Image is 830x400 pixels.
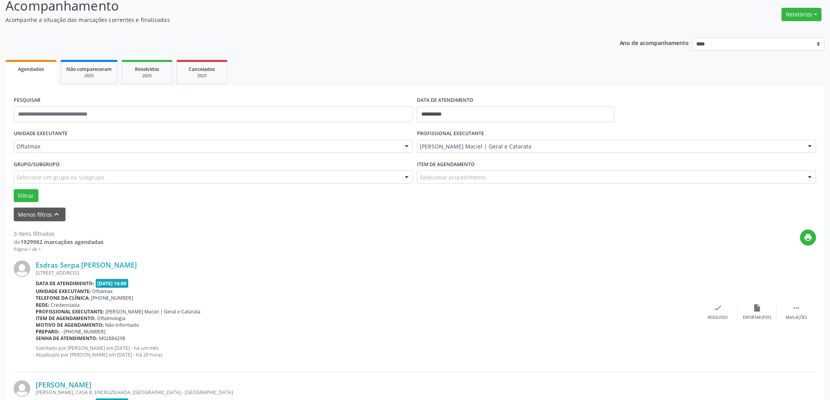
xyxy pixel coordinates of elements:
label: PROFISSIONAL EXECUTANTE [417,128,484,140]
b: Preparo: [36,328,60,335]
a: Esdras Serpa [PERSON_NAME] [36,261,137,269]
p: Acompanhe a situação das marcações correntes e finalizadas [5,16,579,24]
i: keyboard_arrow_up [53,210,61,219]
div: 2025 [127,73,167,79]
span: Selecionar procedimento [420,173,486,181]
label: PESQUISAR [14,94,40,107]
span: [PERSON_NAME] Maciel | Geral e Catarata [106,308,201,315]
b: Rede: [36,302,49,308]
span: [PHONE_NUMBER] [91,295,133,301]
div: 3 itens filtrados [14,230,104,238]
i: check [714,304,723,312]
div: de [14,238,104,246]
div: Exportar (PDF) [743,315,772,320]
i: insert_drive_file [753,304,762,312]
span: Resolvidos [135,66,159,72]
div: Página 1 de 1 [14,246,104,253]
span: Selecione um grupo ou subgrupo [16,173,104,181]
span: Não compareceram [66,66,112,72]
b: Motivo de agendamento: [36,322,104,328]
button: Menos filtroskeyboard_arrow_up [14,208,66,221]
span: Credenciada [51,302,80,308]
div: 2025 [182,73,222,79]
span: - [PHONE_NUMBER] [61,328,106,335]
b: Telefone da clínica: [36,295,90,301]
div: Mais ações [786,315,807,320]
button: Filtrar [14,189,38,203]
img: img [14,261,30,277]
div: Resolvido [708,315,728,320]
a: [PERSON_NAME] [36,380,91,389]
label: UNIDADE EXECUTANTE [14,128,67,140]
span: Oftalmologia [97,315,126,322]
p: Ano de acompanhamento [620,38,689,47]
b: Profissional executante: [36,308,104,315]
span: Oftalmax [93,288,113,295]
b: Item de agendamento: [36,315,96,322]
b: Data de atendimento: [36,280,94,287]
img: img [14,380,30,397]
p: Solicitado por [PERSON_NAME] em [DATE] - há um mês Atualizado por [PERSON_NAME] em [DATE] - há 20... [36,345,699,358]
strong: 1929982 marcações agendadas [20,238,104,246]
span: Agendados [18,66,44,72]
div: [PERSON_NAME], CASA B, ENCRUZILHADA, [GEOGRAPHIC_DATA] - [GEOGRAPHIC_DATA] [36,389,699,396]
div: [STREET_ADDRESS] [36,270,699,276]
b: Unidade executante: [36,288,91,295]
label: DATA DE ATENDIMENTO [417,94,473,107]
span: [DATE] 14:00 [96,279,129,288]
button: Relatórios [782,8,822,21]
span: [PERSON_NAME] Maciel | Geral e Catarata [420,143,800,150]
span: M02884298 [99,335,126,342]
span: Oftalmax [16,143,397,150]
label: Grupo/Subgrupo [14,158,60,170]
div: 2025 [66,73,112,79]
b: Senha de atendimento: [36,335,98,342]
label: Item de agendamento [417,158,475,170]
span: Cancelados [189,66,215,72]
i:  [792,304,801,312]
i: print [804,233,813,242]
button: print [800,230,816,246]
span: Não informado [106,322,139,328]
